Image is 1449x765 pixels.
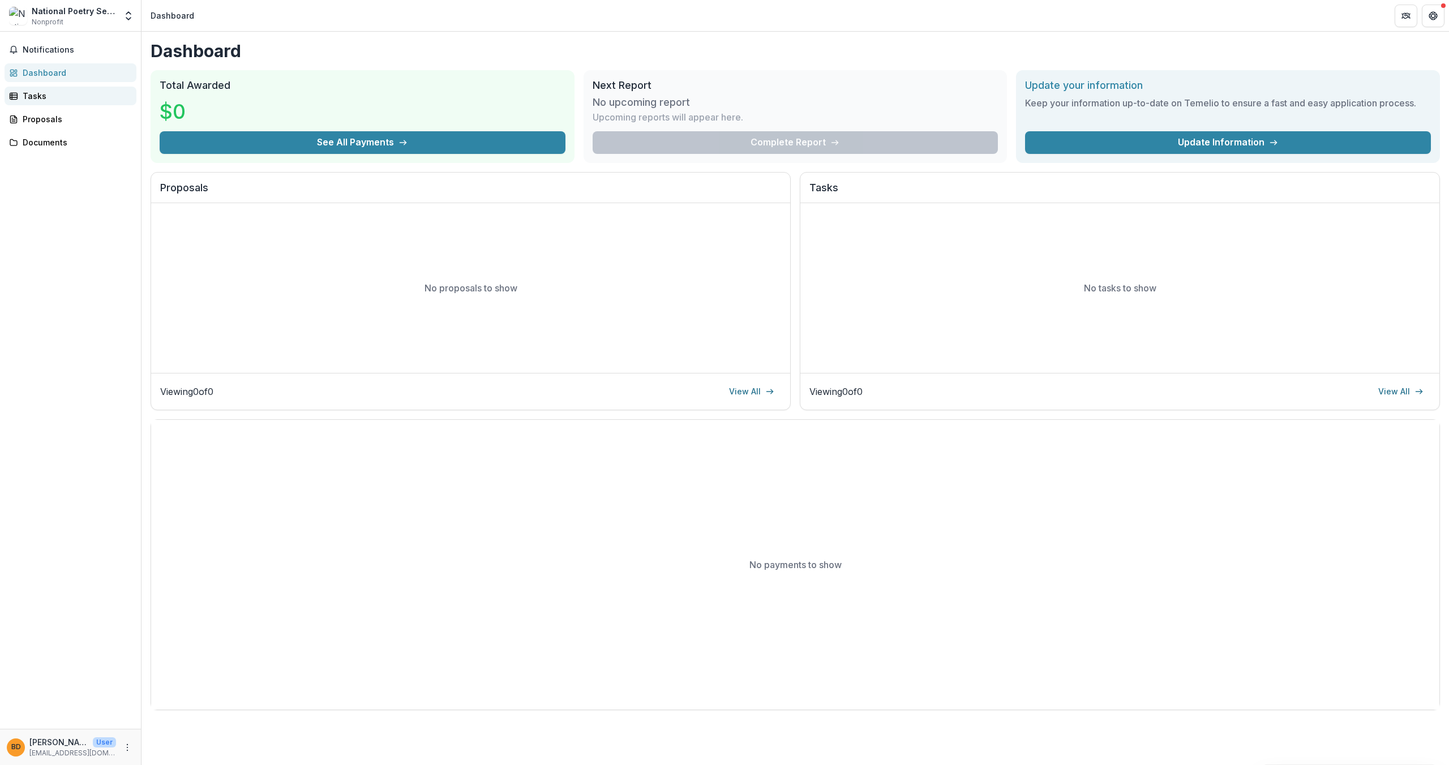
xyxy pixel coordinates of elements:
div: Beth Dial [11,743,21,751]
p: [PERSON_NAME] [29,736,88,748]
button: Notifications [5,41,136,59]
a: Proposals [5,110,136,128]
span: Notifications [23,45,132,55]
img: National Poetry Series [9,7,27,25]
p: Viewing 0 of 0 [160,385,213,398]
p: [EMAIL_ADDRESS][DOMAIN_NAME] [29,748,116,758]
a: Tasks [5,87,136,105]
h2: Update your information [1025,79,1431,92]
h2: Next Report [593,79,998,92]
h2: Proposals [160,182,781,203]
p: No tasks to show [1084,281,1156,295]
div: No payments to show [151,420,1439,710]
nav: breadcrumb [146,7,199,24]
h1: Dashboard [151,41,1440,61]
button: See All Payments [160,131,565,154]
h3: No upcoming report [593,96,690,109]
div: Dashboard [23,67,127,79]
div: Documents [23,136,127,148]
p: No proposals to show [425,281,517,295]
p: Viewing 0 of 0 [809,385,863,398]
a: Documents [5,133,136,152]
a: View All [1371,382,1430,401]
h2: Tasks [809,182,1430,203]
p: Upcoming reports will appear here. [593,110,743,124]
a: Update Information [1025,131,1431,154]
div: National Poetry Series [32,5,116,17]
button: Partners [1395,5,1417,27]
div: Dashboard [151,10,194,22]
span: Nonprofit [32,17,63,27]
a: View All [722,382,781,401]
h3: $0 [160,96,245,127]
a: Dashboard [5,63,136,82]
button: More [121,741,134,754]
p: User [93,737,116,747]
div: Proposals [23,113,127,125]
h3: Keep your information up-to-date on Temelio to ensure a fast and easy application process. [1025,96,1431,110]
h2: Total Awarded [160,79,565,92]
button: Open entity switcher [121,5,136,27]
div: Tasks [23,90,127,102]
button: Get Help [1422,5,1444,27]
